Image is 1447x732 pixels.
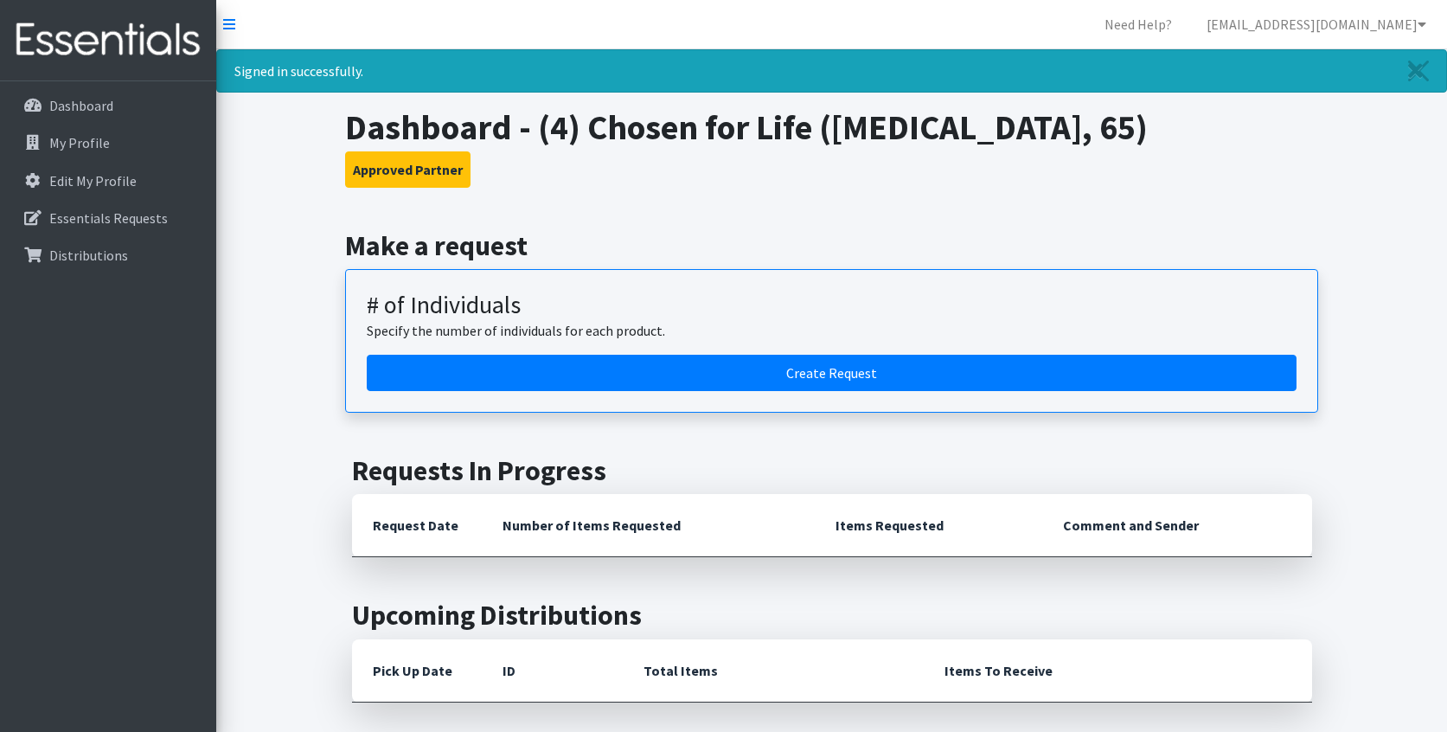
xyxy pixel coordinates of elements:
p: Dashboard [49,97,113,114]
button: Approved Partner [345,151,471,188]
th: Request Date [352,494,482,557]
a: Edit My Profile [7,164,209,198]
img: HumanEssentials [7,11,209,69]
th: Items To Receive [924,639,1312,703]
p: Specify the number of individuals for each product. [367,320,1297,341]
a: Distributions [7,238,209,273]
th: Pick Up Date [352,639,482,703]
th: Number of Items Requested [482,494,816,557]
p: Essentials Requests [49,209,168,227]
div: Signed in successfully. [216,49,1447,93]
h2: Upcoming Distributions [352,599,1312,632]
a: Create a request by number of individuals [367,355,1297,391]
a: My Profile [7,125,209,160]
h2: Make a request [345,229,1318,262]
th: Items Requested [815,494,1042,557]
h3: # of Individuals [367,291,1297,320]
a: [EMAIL_ADDRESS][DOMAIN_NAME] [1193,7,1440,42]
h1: Dashboard - (4) Chosen for Life ([MEDICAL_DATA], 65) [345,106,1318,148]
p: Edit My Profile [49,172,137,189]
th: ID [482,639,623,703]
a: Essentials Requests [7,201,209,235]
p: My Profile [49,134,110,151]
a: Need Help? [1091,7,1186,42]
th: Total Items [623,639,924,703]
h2: Requests In Progress [352,454,1312,487]
th: Comment and Sender [1042,494,1311,557]
p: Distributions [49,247,128,264]
a: Close [1391,50,1446,92]
a: Dashboard [7,88,209,123]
